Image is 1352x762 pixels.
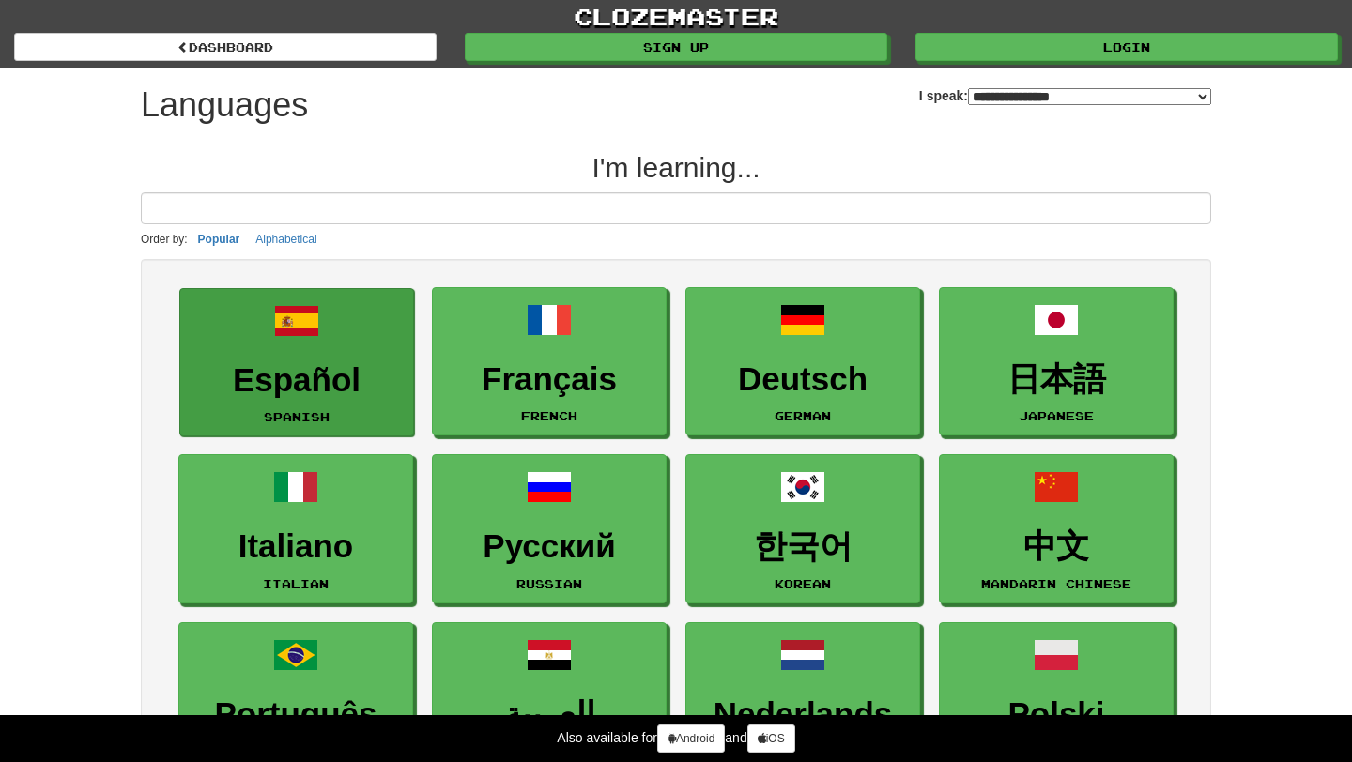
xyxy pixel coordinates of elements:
[250,229,322,250] button: Alphabetical
[14,33,437,61] a: dashboard
[919,86,1211,105] label: I speak:
[696,361,910,398] h3: Deutsch
[1019,409,1094,422] small: Japanese
[949,361,1163,398] h3: 日本語
[939,287,1174,436] a: 日本語Japanese
[516,577,582,590] small: Russian
[442,361,656,398] h3: Français
[685,454,920,603] a: 한국어Korean
[775,577,831,590] small: Korean
[432,287,667,436] a: FrançaisFrench
[192,229,246,250] button: Popular
[939,454,1174,603] a: 中文Mandarin Chinese
[189,528,403,565] h3: Italiano
[981,577,1131,590] small: Mandarin Chinese
[949,696,1163,733] h3: Polski
[141,86,308,124] h1: Languages
[465,33,887,61] a: Sign up
[915,33,1338,61] a: Login
[178,454,413,603] a: ItalianoItalian
[432,454,667,603] a: РусскийRussian
[775,409,831,422] small: German
[696,528,910,565] h3: 한국어
[657,724,725,753] a: Android
[141,233,188,246] small: Order by:
[949,528,1163,565] h3: 中文
[747,724,795,753] a: iOS
[190,362,404,399] h3: Español
[685,287,920,436] a: DeutschGerman
[696,696,910,733] h3: Nederlands
[442,528,656,565] h3: Русский
[263,577,329,590] small: Italian
[141,152,1211,183] h2: I'm learning...
[968,88,1211,105] select: I speak:
[179,288,414,437] a: EspañolSpanish
[189,696,403,733] h3: Português
[442,696,656,733] h3: العربية
[264,410,330,423] small: Spanish
[521,409,577,422] small: French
